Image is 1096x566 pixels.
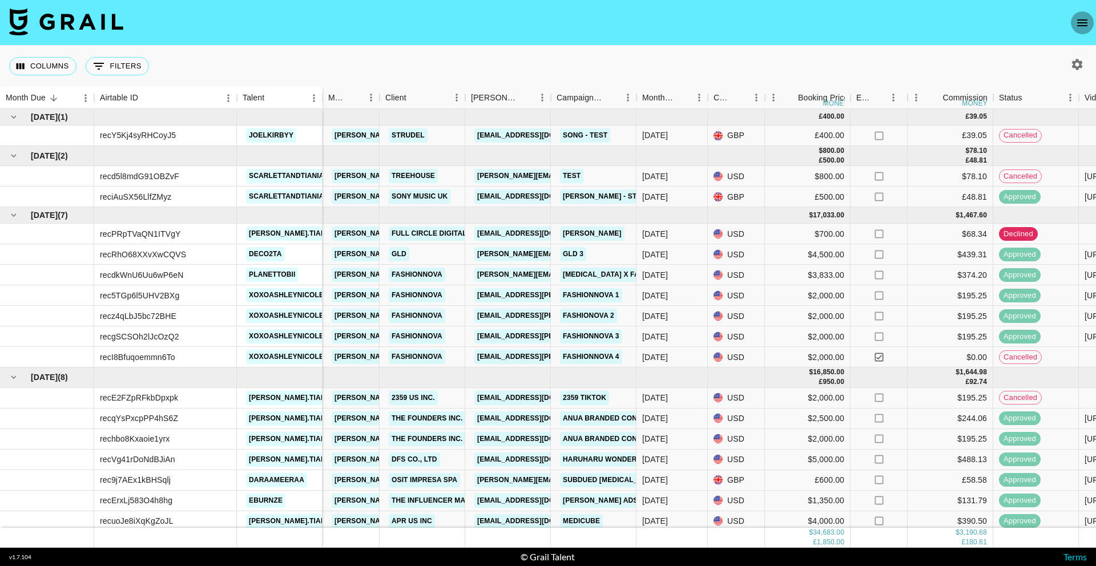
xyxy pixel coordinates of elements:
a: xoxoashleynicole [246,309,327,323]
div: Oct '25 [642,130,668,141]
div: Aug '25 [642,269,668,281]
div: 500.00 [823,156,844,165]
div: money [962,100,988,107]
a: Fashionnova 1 [560,288,622,302]
div: Aug '25 [642,290,668,301]
div: Jul '25 [642,454,668,465]
div: 1,644.98 [960,367,987,377]
div: Airtable ID [94,87,237,109]
div: $68.34 [908,224,993,244]
a: planettobii [246,268,298,282]
a: Subdued [MEDICAL_DATA] [560,473,661,487]
div: 3,190.68 [960,528,987,537]
div: Aug '25 [642,228,668,240]
a: APR US Inc [389,514,435,528]
div: 92.74 [969,377,987,387]
span: cancelled [1000,352,1041,363]
div: $195.25 [908,306,993,326]
a: Fashionnova [389,309,445,323]
button: Sort [46,90,62,106]
a: Strudel [389,128,428,143]
div: USD [708,409,765,429]
button: Sort [138,90,154,106]
div: v 1.7.104 [9,553,31,561]
button: Sort [264,90,280,106]
div: USD [708,285,765,306]
a: [EMAIL_ADDRESS][PERSON_NAME][DOMAIN_NAME] [474,350,660,364]
div: $800.00 [765,166,851,187]
button: hide children [6,369,22,385]
a: [PERSON_NAME][EMAIL_ADDRESS][DOMAIN_NAME] [332,247,518,261]
div: USD [708,306,765,326]
span: approved [999,454,1041,465]
a: [EMAIL_ADDRESS][PERSON_NAME][DOMAIN_NAME] [474,288,660,302]
div: Expenses: Remove Commission? [856,87,872,109]
span: ( 2 ) [58,150,68,161]
a: [PERSON_NAME].tiara1 [246,452,337,467]
button: Menu [362,89,380,106]
button: Menu [908,89,925,106]
span: [DATE] [31,371,58,383]
div: £ [965,112,969,122]
div: Jul '25 [642,433,668,444]
a: Fashionnova [389,288,445,302]
a: [EMAIL_ADDRESS][DOMAIN_NAME] [474,189,602,204]
a: [PERSON_NAME][EMAIL_ADDRESS][DOMAIN_NAME] [474,473,660,487]
div: Jul '25 [642,474,668,486]
button: Menu [748,89,765,106]
div: $1,350.00 [765,491,851,511]
a: [EMAIL_ADDRESS][DOMAIN_NAME] [474,432,602,446]
div: © Grail Talent [521,551,575,563]
div: £39.05 [908,126,993,146]
a: [EMAIL_ADDRESS][DOMAIN_NAME] [474,494,602,508]
div: recErxLj583O4h8hg [100,495,172,506]
div: rec5TGp6l5UHV2BXg [100,290,180,301]
span: ( 1 ) [58,111,68,123]
span: ( 7 ) [58,209,68,221]
div: $4,500.00 [765,244,851,265]
a: Haruharu Wonder [560,452,640,467]
div: Month Due [636,87,708,109]
div: recz4qLbJ5bc72BHE [100,310,176,322]
div: recI8Bfuqoemmn6To [100,351,175,363]
button: Sort [732,90,748,106]
button: Sort [782,90,798,106]
a: [PERSON_NAME][EMAIL_ADDRESS][DOMAIN_NAME] [332,329,518,343]
div: Status [993,87,1079,109]
button: open drawer [1071,11,1094,34]
div: $ [956,367,960,377]
a: [EMAIL_ADDRESS][PERSON_NAME][DOMAIN_NAME] [474,309,660,323]
a: Treehouse [389,169,438,183]
div: Aug '25 [642,331,668,342]
div: $195.25 [908,429,993,450]
a: scarlettandtiania [246,169,327,183]
div: Manager [328,87,346,109]
span: ( 8 ) [58,371,68,383]
div: $ [819,146,823,156]
span: cancelled [1000,130,1041,141]
button: Menu [220,90,237,107]
div: USD [708,326,765,347]
span: [DATE] [31,150,58,161]
div: $131.79 [908,491,993,511]
a: OSIT IMPRESA SPA [389,473,460,487]
button: Menu [305,90,323,107]
div: $374.20 [908,265,993,285]
a: Sony Music UK [389,189,450,204]
a: Full Circle Digital [389,227,470,241]
button: Show filters [86,57,149,75]
span: approved [999,516,1041,527]
a: xoxoashleynicole [246,288,327,302]
div: 17,033.00 [813,211,844,220]
div: Expenses: Remove Commission? [851,87,908,109]
div: Aug '25 [642,351,668,363]
span: approved [999,331,1041,342]
button: Menu [448,89,465,106]
a: [PERSON_NAME][EMAIL_ADDRESS][DOMAIN_NAME] [332,514,518,528]
span: approved [999,475,1041,486]
a: [EMAIL_ADDRESS][DOMAIN_NAME] [474,452,602,467]
div: Campaign (Type) [557,87,603,109]
button: hide children [6,109,22,125]
div: $ [956,528,960,537]
a: Medicube [560,514,603,528]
